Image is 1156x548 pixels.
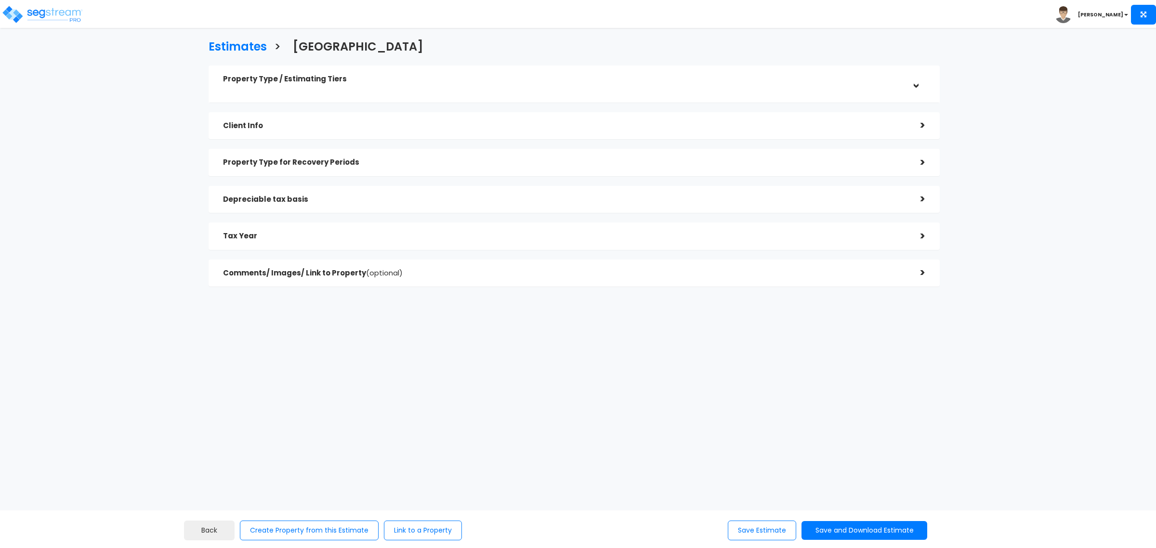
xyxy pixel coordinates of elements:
[908,69,923,89] div: >
[223,75,906,83] h5: Property Type / Estimating Tiers
[906,192,925,207] div: >
[728,521,796,540] button: Save Estimate
[223,158,906,167] h5: Property Type for Recovery Periods
[1055,6,1072,23] img: avatar.png
[223,97,276,110] label: *Property Type
[274,40,281,55] h3: >
[801,521,927,540] button: Save and Download Estimate
[223,269,906,277] h5: Comments/ Images/ Link to Property
[223,122,906,130] h5: Client Info
[366,268,403,278] span: (optional)
[1,5,83,24] img: logo_pro_r.png
[906,118,925,133] div: >
[384,521,462,540] button: Link to a Property
[293,40,423,55] h3: [GEOGRAPHIC_DATA]
[223,232,906,240] h5: Tax Year
[1078,11,1123,18] b: [PERSON_NAME]
[201,31,267,60] a: Estimates
[286,31,423,60] a: [GEOGRAPHIC_DATA]
[223,196,906,204] h5: Depreciable tax basis
[240,521,379,540] button: Create Property from this Estimate
[906,155,925,170] div: >
[184,521,235,540] a: Back
[906,229,925,244] div: >
[906,265,925,280] div: >
[209,40,267,55] h3: Estimates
